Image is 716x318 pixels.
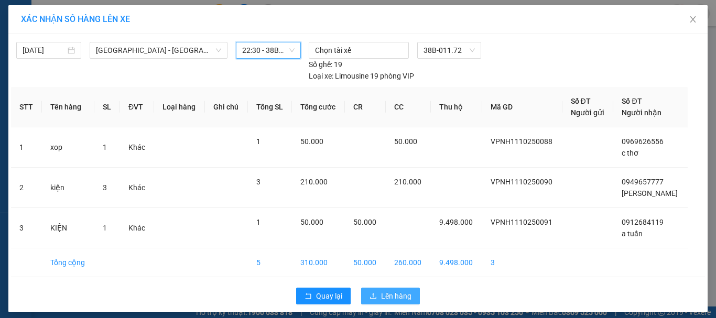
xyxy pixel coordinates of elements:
span: 1 [103,224,107,232]
th: Tên hàng [42,87,94,127]
input: 11/10/2025 [23,45,66,56]
span: 38B-011.72 [424,42,475,58]
td: 9.498.000 [431,248,482,277]
span: Quay lại [316,290,342,302]
td: 50.000 [345,248,386,277]
div: Limousine 19 phòng VIP [309,70,414,82]
button: rollbackQuay lại [296,288,351,304]
td: 2 [11,168,42,208]
span: 1 [103,143,107,151]
span: Loại xe: [309,70,333,82]
th: Mã GD [482,87,562,127]
span: a tuấn [622,229,643,238]
th: Thu hộ [431,87,482,127]
td: Khác [120,168,154,208]
th: Loại hàng [154,87,205,127]
button: uploadLên hàng [361,288,420,304]
td: Khác [120,208,154,248]
td: 1 [11,127,42,168]
span: Người gửi [571,108,604,117]
span: 0949657777 [622,178,664,186]
span: Hà Nội - Hà Tĩnh [96,42,221,58]
td: xop [42,127,94,168]
td: 3 [11,208,42,248]
th: SL [94,87,120,127]
span: 22:30 - 38B-011.72 [242,42,295,58]
th: Tổng SL [248,87,292,127]
td: 3 [482,248,562,277]
span: [PERSON_NAME] [622,189,678,198]
span: 3 [256,178,261,186]
span: Người nhận [622,108,661,117]
span: Lên hàng [381,290,411,302]
span: VPNH1110250090 [491,178,552,186]
span: Số ghế: [309,59,332,70]
span: VPNH1110250091 [491,218,552,226]
span: close [689,15,697,24]
span: 0912684119 [622,218,664,226]
td: 5 [248,248,292,277]
div: 19 [309,59,342,70]
th: Tổng cước [292,87,345,127]
span: 50.000 [353,218,376,226]
span: VPNH1110250088 [491,137,552,146]
span: c thơ [622,149,638,157]
span: 3 [103,183,107,192]
td: 260.000 [386,248,431,277]
td: Khác [120,127,154,168]
th: ĐVT [120,87,154,127]
span: 50.000 [300,218,323,226]
span: down [215,47,222,53]
span: 210.000 [300,178,328,186]
span: 9.498.000 [439,218,473,226]
th: Ghi chú [205,87,248,127]
span: upload [370,292,377,301]
td: Tổng cộng [42,248,94,277]
span: 1 [256,137,261,146]
button: Close [678,5,708,35]
span: 50.000 [300,137,323,146]
span: Số ĐT [622,97,642,105]
td: KIỆN [42,208,94,248]
th: STT [11,87,42,127]
td: 310.000 [292,248,345,277]
th: CR [345,87,386,127]
span: XÁC NHẬN SỐ HÀNG LÊN XE [21,14,130,24]
th: CC [386,87,431,127]
span: rollback [305,292,312,301]
span: 1 [256,218,261,226]
span: 0969626556 [622,137,664,146]
span: Số ĐT [571,97,591,105]
span: 210.000 [394,178,421,186]
span: 50.000 [394,137,417,146]
td: kiện [42,168,94,208]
